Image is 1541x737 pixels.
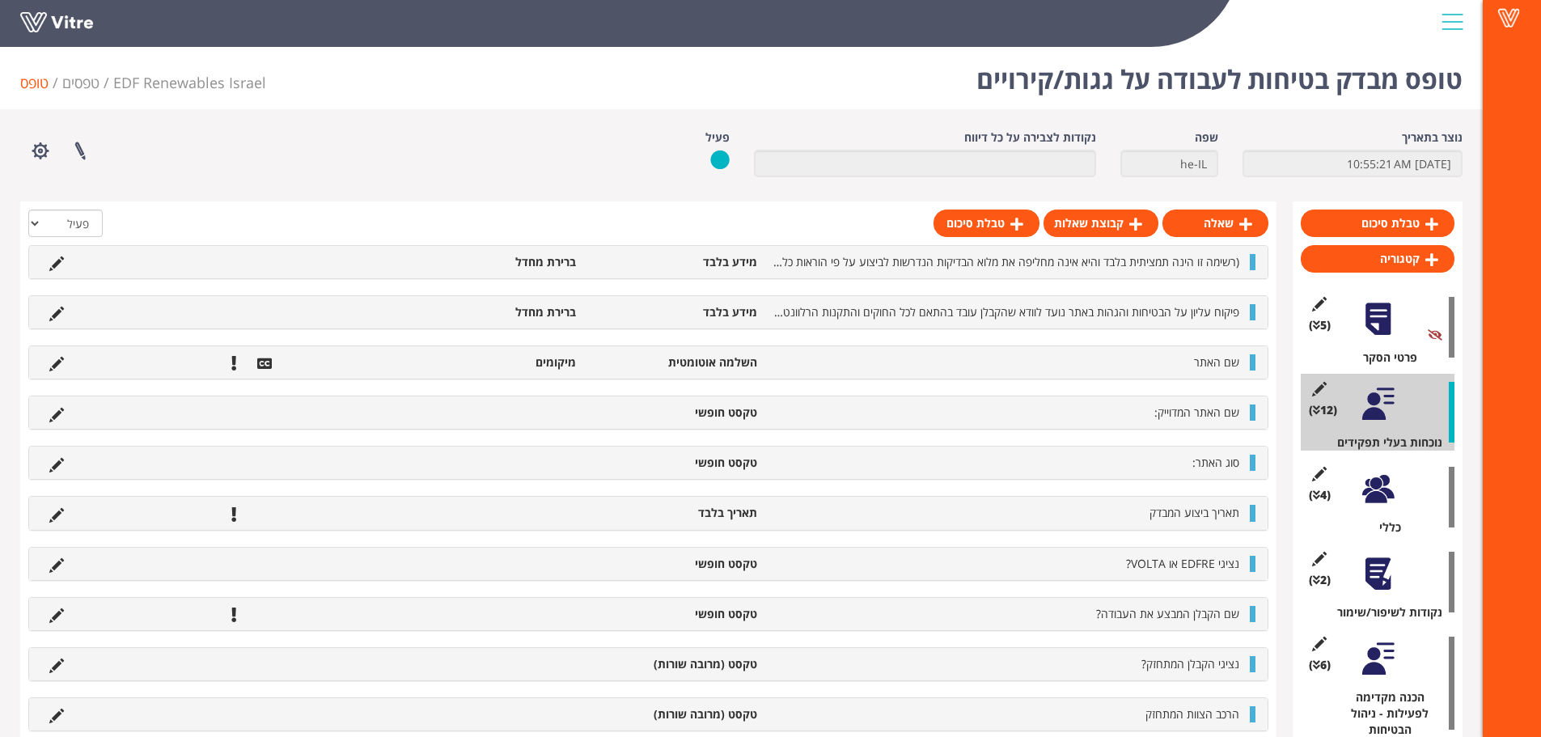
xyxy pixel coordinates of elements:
[584,304,765,320] li: מידע בלבד
[584,405,765,421] li: טקסט חופשי
[964,129,1096,146] label: נקודות לצבירה על כל דיווח
[1301,245,1454,273] a: קטגוריה
[1162,210,1268,237] a: שאלה
[765,254,1239,269] span: (רשימה זו הינה תמציתית בלבד והיא אינה מחליפה את מלוא הבדיקות הנדרשות לביצוע על פי הוראות כל דין)
[1309,317,1331,333] span: (5 )
[1044,210,1158,237] a: קבוצת שאלות
[1313,519,1454,536] div: כללי
[1192,455,1239,470] span: סוג האתר:
[584,254,765,270] li: מידע בלבד
[1141,656,1239,671] span: נציגי הקבלן המתחזק?
[1145,706,1239,722] span: הרכב הצוות המתחזק
[403,254,584,270] li: ברירת מחדל
[1154,405,1239,420] span: שם האתר המדוייק:
[710,150,730,170] img: yes
[1149,505,1239,520] span: תאריך ביצוע המבדק
[20,73,62,94] li: טופס
[113,73,266,92] span: 269
[584,606,765,622] li: טקסט חופשי
[584,706,765,722] li: טקסט (מרובה שורות)
[1309,487,1331,503] span: (4 )
[1313,434,1454,451] div: נוכחות בעלי תפקידים
[62,73,99,92] a: טפסים
[1309,402,1337,418] span: (12 )
[1194,354,1239,370] span: שם האתר
[1301,210,1454,237] a: טבלת סיכום
[976,40,1463,109] h1: טופס מבדק בטיחות לעבודה על גגות/קירויים
[1402,129,1463,146] label: נוצר בתאריך
[403,354,584,371] li: מיקומים
[584,656,765,672] li: טקסט (מרובה שורות)
[1126,556,1239,571] span: נציגי EDFRE או VOLTA?
[1096,606,1239,621] span: שם הקבלן המבצע את העבודה?
[584,455,765,471] li: טקסט חופשי
[403,304,584,320] li: ברירת מחדל
[1309,572,1331,588] span: (2 )
[1309,657,1331,673] span: (6 )
[705,129,730,146] label: פעיל
[584,505,765,521] li: תאריך בלבד
[1313,604,1454,621] div: נקודות לשיפור/שימור
[584,354,765,371] li: השלמה אוטומטית
[386,304,1239,320] span: פיקוח עליון על הבטיחות והגהות באתר נועד לוודא שהקבלן עובד בהתאם לכל החוקים והתקנות הרלוונטיים ובה...
[1195,129,1218,146] label: שפה
[1313,349,1454,366] div: פרטי הסקר
[933,210,1039,237] a: טבלת סיכום
[584,556,765,572] li: טקסט חופשי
